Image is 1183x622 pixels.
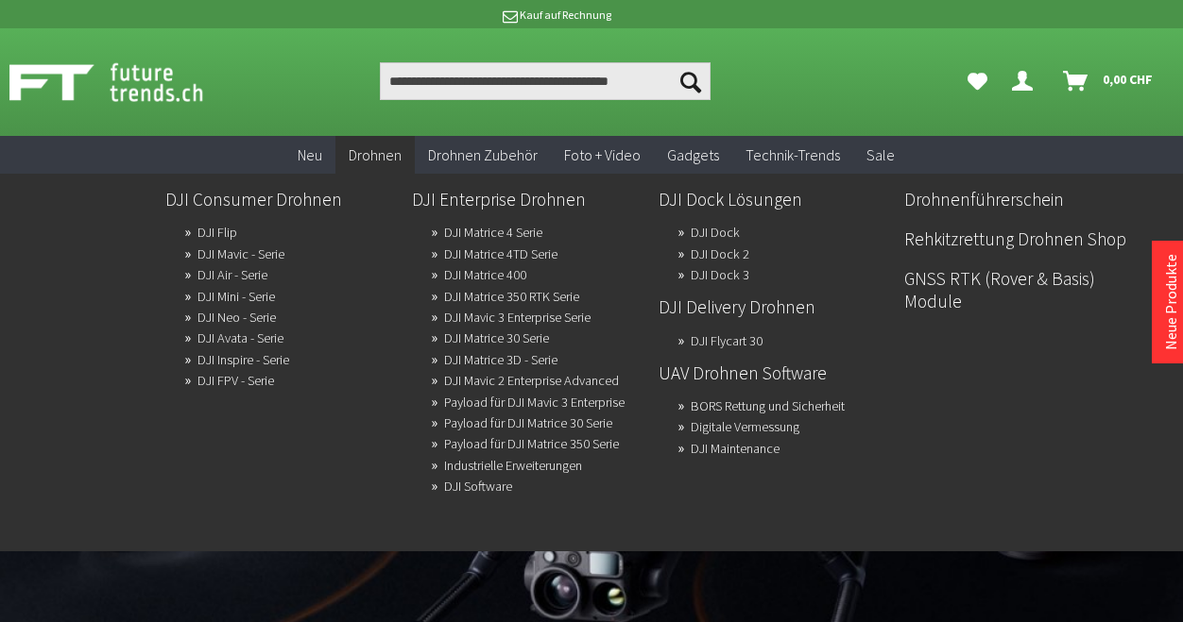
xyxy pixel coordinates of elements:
a: Payload für DJI Mavic 3 Enterprise [444,389,625,415]
a: Sale [853,136,908,175]
a: Technik-Trends [732,136,853,175]
span: 0,00 CHF [1103,64,1153,94]
a: Gadgets [654,136,732,175]
a: DJI Dock Lösungen [659,183,890,215]
a: DJI FPV - Serie [197,367,274,394]
a: DJI Delivery Drohnen [659,291,890,323]
a: Digitale Vermessung [691,413,799,440]
a: DJI Matrice 30 Serie [444,325,549,351]
a: Warenkorb [1055,62,1162,100]
a: DJI Mini - Serie [197,283,275,310]
a: DJI Matrice 4 Serie [444,219,542,245]
a: DJI Mavic 3 Enterprise Serie [444,304,591,330]
span: Technik-Trends [746,145,840,164]
a: DJI Maintenance [691,435,780,462]
a: Dein Konto [1004,62,1048,100]
span: Foto + Video [564,145,641,164]
a: Neu [284,136,335,175]
a: DJI Matrice 3D - Serie [444,346,557,373]
input: Produkt, Marke, Kategorie, EAN, Artikelnummer… [380,62,712,100]
a: DJI Neo - Serie [197,304,276,330]
a: DJI Flip [197,219,237,245]
a: DJI Matrice 4TD Serie [444,241,557,267]
a: Payload für DJI Matrice 350 Serie [444,430,619,457]
a: DJI Software [444,473,512,499]
a: DJI Matrice 350 RTK Serie [444,283,579,310]
a: Drohnen [335,136,415,175]
a: UAV Drohnen Software [659,357,890,389]
a: DJI Flycart 30 [691,328,763,354]
a: GNSS RTK (Rover & Basis) Module [904,262,1136,317]
a: DJI Inspire - Serie [197,346,289,373]
span: Neu [298,145,322,164]
button: Suchen [671,62,711,100]
span: Sale [866,145,895,164]
a: DJI Dock [691,219,740,245]
a: Neue Produkte [1161,254,1180,350]
a: DJI Matrice 400 [444,261,526,288]
a: Industrielle Erweiterungen [444,452,582,479]
img: Shop Futuretrends - zur Startseite wechseln [9,59,245,106]
span: Drohnen Zubehör [428,145,538,164]
a: Foto + Video [551,136,654,175]
a: DJI Mavic - Serie [197,241,284,267]
a: Rehkitzrettung Drohnen Shop [904,223,1136,255]
span: Drohnen [349,145,402,164]
a: DJI Dock 3 [691,261,749,288]
a: BORS Rettung und Sicherheit [691,393,845,419]
span: Gadgets [667,145,719,164]
a: DJI Air - Serie [197,261,267,288]
a: Drohnen Zubehör [415,136,551,175]
a: Meine Favoriten [958,62,997,100]
a: DJI Mavic 2 Enterprise Advanced [444,367,619,394]
a: DJI Avata - Serie [197,325,283,351]
a: Payload für DJI Matrice 30 Serie [444,410,612,436]
a: DJI Consumer Drohnen [165,183,397,215]
a: Drohnenführerschein [904,183,1136,215]
a: DJI Dock 2 [691,241,749,267]
a: DJI Enterprise Drohnen [412,183,643,215]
